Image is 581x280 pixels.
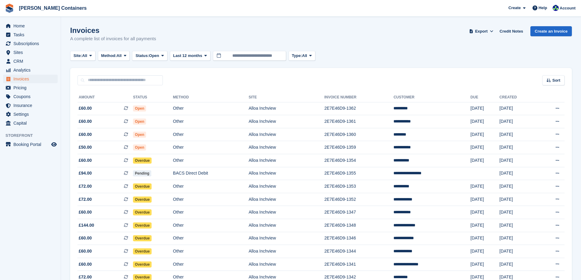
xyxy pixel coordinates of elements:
[133,105,146,112] span: Open
[173,93,249,102] th: Method
[324,219,393,232] td: 2E7E46D9-1348
[133,197,152,203] span: Overdue
[471,219,500,232] td: [DATE]
[471,154,500,167] td: [DATE]
[70,26,156,34] h1: Invoices
[173,193,249,206] td: Other
[471,115,500,128] td: [DATE]
[117,53,122,59] span: All
[500,141,537,154] td: [DATE]
[79,105,92,112] span: £60.00
[133,222,152,229] span: Overdue
[500,232,537,245] td: [DATE]
[13,30,50,39] span: Tasks
[475,28,488,34] span: Export
[292,53,302,59] span: Type:
[70,51,95,61] button: Site: All
[3,39,58,48] a: menu
[133,93,173,102] th: Status
[98,51,130,61] button: Method: All
[79,261,92,268] span: £60.00
[133,183,152,190] span: Overdue
[249,128,324,141] td: Alloa Inchview
[173,115,249,128] td: Other
[173,258,249,271] td: Other
[170,51,210,61] button: Last 12 months
[173,141,249,154] td: Other
[13,57,50,66] span: CRM
[324,167,393,180] td: 2E7E46D9-1355
[249,219,324,232] td: Alloa Inchview
[79,222,94,229] span: £144.00
[13,39,50,48] span: Subscriptions
[50,141,58,148] a: Preview store
[249,167,324,180] td: Alloa Inchview
[13,75,50,83] span: Invoices
[249,232,324,245] td: Alloa Inchview
[530,26,572,36] a: Create an Invoice
[497,26,525,36] a: Credit Notes
[500,93,537,102] th: Created
[79,157,92,164] span: £60.00
[324,115,393,128] td: 2E7E46D9-1361
[13,101,50,110] span: Insurance
[324,102,393,115] td: 2E7E46D9-1362
[173,128,249,141] td: Other
[3,30,58,39] a: menu
[79,209,92,215] span: £60.00
[133,248,152,254] span: Overdue
[3,66,58,74] a: menu
[500,245,537,258] td: [DATE]
[13,119,50,127] span: Capital
[79,183,92,190] span: £72.00
[173,154,249,167] td: Other
[249,141,324,154] td: Alloa Inchview
[133,235,152,241] span: Overdue
[173,180,249,193] td: Other
[471,206,500,219] td: [DATE]
[82,53,87,59] span: All
[471,93,500,102] th: Due
[173,53,202,59] span: Last 12 months
[13,66,50,74] span: Analytics
[249,180,324,193] td: Alloa Inchview
[3,140,58,149] a: menu
[13,140,50,149] span: Booking Portal
[133,170,151,176] span: Pending
[3,22,58,30] a: menu
[5,133,61,139] span: Storefront
[324,245,393,258] td: 2E7E46D9-1344
[468,26,495,36] button: Export
[552,77,560,83] span: Sort
[133,261,152,268] span: Overdue
[500,167,537,180] td: [DATE]
[500,258,537,271] td: [DATE]
[324,206,393,219] td: 2E7E46D9-1347
[79,196,92,203] span: £72.00
[3,83,58,92] a: menu
[324,141,393,154] td: 2E7E46D9-1359
[539,5,547,11] span: Help
[471,180,500,193] td: [DATE]
[471,193,500,206] td: [DATE]
[560,5,576,11] span: Account
[324,232,393,245] td: 2E7E46D9-1346
[249,193,324,206] td: Alloa Inchview
[74,53,82,59] span: Site:
[508,5,521,11] span: Create
[500,102,537,115] td: [DATE]
[324,180,393,193] td: 2E7E46D9-1353
[500,180,537,193] td: [DATE]
[249,245,324,258] td: Alloa Inchview
[133,119,146,125] span: Open
[3,75,58,83] a: menu
[132,51,167,61] button: Status: Open
[79,170,92,176] span: £94.00
[471,102,500,115] td: [DATE]
[289,51,315,61] button: Type: All
[3,119,58,127] a: menu
[471,258,500,271] td: [DATE]
[393,93,470,102] th: Customer
[149,53,159,59] span: Open
[471,245,500,258] td: [DATE]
